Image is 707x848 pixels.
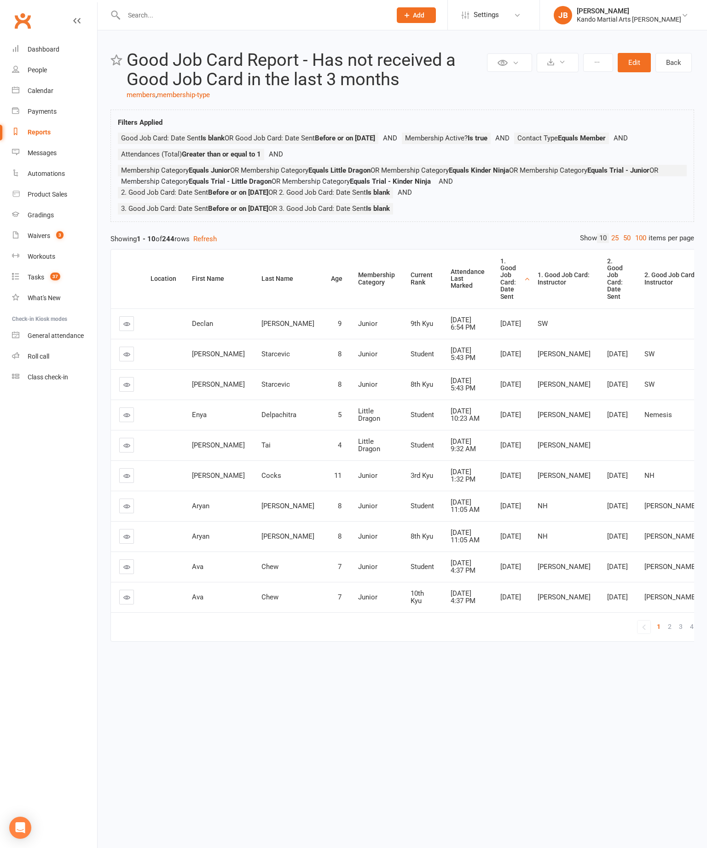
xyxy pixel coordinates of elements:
span: Student [411,441,434,449]
a: « [637,621,650,633]
div: [PERSON_NAME] [577,7,681,15]
span: Settings [474,5,499,25]
span: Ava [192,563,203,571]
span: Starcevic [261,380,290,389]
div: 2. Good Job Card: Date Sent [607,258,629,300]
div: Last Name [261,275,315,282]
span: OR Membership Category [272,177,431,186]
span: Junior [358,350,377,358]
div: Roll call [28,353,49,360]
a: 3 [675,620,686,633]
div: Current Rank [411,272,435,286]
a: Tasks 37 [12,267,97,288]
a: Automations [12,163,97,184]
div: Dashboard [28,46,59,53]
span: [DATE] [607,471,628,480]
span: 8 [338,502,342,510]
span: [DATE] [607,350,628,358]
span: [DATE] 11:05 AM [451,529,480,545]
div: 1. Good Job Card: Date Sent [500,258,522,300]
div: Gradings [28,211,54,219]
span: [PERSON_NAME] [192,441,245,449]
span: OR Membership Category [371,166,509,174]
div: Workouts [28,253,55,260]
span: [DATE] 5:43 PM [451,346,475,362]
a: 50 [621,233,633,243]
span: [DATE] [500,441,521,449]
span: Junior [358,502,377,510]
a: Workouts [12,246,97,267]
span: NH [538,532,548,540]
strong: Equals Junior [189,166,230,174]
span: [DATE] [607,532,628,540]
div: Showing of rows [110,233,694,244]
strong: Before or on [DATE] [208,188,268,197]
span: [PERSON_NAME] [261,502,314,510]
strong: Before or on [DATE] [208,204,268,213]
span: [PERSON_NAME] [644,502,697,510]
span: NH [644,471,655,480]
div: Kando Martial Arts [PERSON_NAME] [577,15,681,23]
span: OR Good Job Card: Date Sent [225,134,375,142]
span: 9 [338,319,342,328]
strong: 244 [162,235,174,243]
a: Dashboard [12,39,97,60]
span: [DATE] [500,350,521,358]
span: Membership Active? [405,134,487,142]
strong: Equals Trial - Kinder Ninja [350,177,431,186]
span: [DATE] [500,563,521,571]
a: 100 [633,233,649,243]
a: General attendance kiosk mode [12,325,97,346]
span: [DATE] [607,563,628,571]
button: Add [397,7,436,23]
span: OR Membership Category [230,166,371,174]
button: Refresh [193,233,217,244]
strong: Is blank [366,204,390,213]
div: Open Intercom Messenger [9,817,31,839]
span: Student [411,350,434,358]
div: Waivers [28,232,50,239]
strong: Is blank [366,188,390,197]
span: 8 [338,350,342,358]
div: 2. Good Job Card: Instructor [644,272,698,286]
div: Payments [28,108,57,115]
span: [PERSON_NAME] [644,593,697,601]
a: Clubworx [11,9,34,32]
span: [DATE] [607,411,628,419]
div: Reports [28,128,51,136]
div: Product Sales [28,191,67,198]
span: [DATE] 4:37 PM [451,589,475,605]
span: Membership Category [121,166,230,174]
span: Nemesis [644,411,672,419]
span: [PERSON_NAME] [261,319,314,328]
a: membership-type [157,91,210,99]
a: Class kiosk mode [12,367,97,388]
span: [PERSON_NAME] [644,532,697,540]
a: Payments [12,101,97,122]
a: Gradings [12,205,97,226]
strong: Is true [468,134,487,142]
div: Location [151,275,176,282]
span: [PERSON_NAME] [538,563,591,571]
span: Contact Type [517,134,606,142]
span: , [156,91,157,99]
span: [DATE] 11:05 AM [451,498,480,514]
span: Student [411,411,434,419]
span: Little Dragon [358,407,380,423]
span: NH [538,502,548,510]
a: 10 [597,233,609,243]
input: Search... [121,9,385,22]
span: Chew [261,563,278,571]
span: 2. Good Job Card: Date Sent [121,188,268,197]
span: [PERSON_NAME] [538,411,591,419]
span: [PERSON_NAME] [261,532,314,540]
a: Product Sales [12,184,97,205]
span: 10th Kyu [411,589,424,605]
span: Chew [261,593,278,601]
span: Tai [261,441,271,449]
span: 11 [334,471,342,480]
span: [DATE] [500,380,521,389]
div: Age [331,275,342,282]
span: [DATE] [607,502,628,510]
div: JB [554,6,572,24]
